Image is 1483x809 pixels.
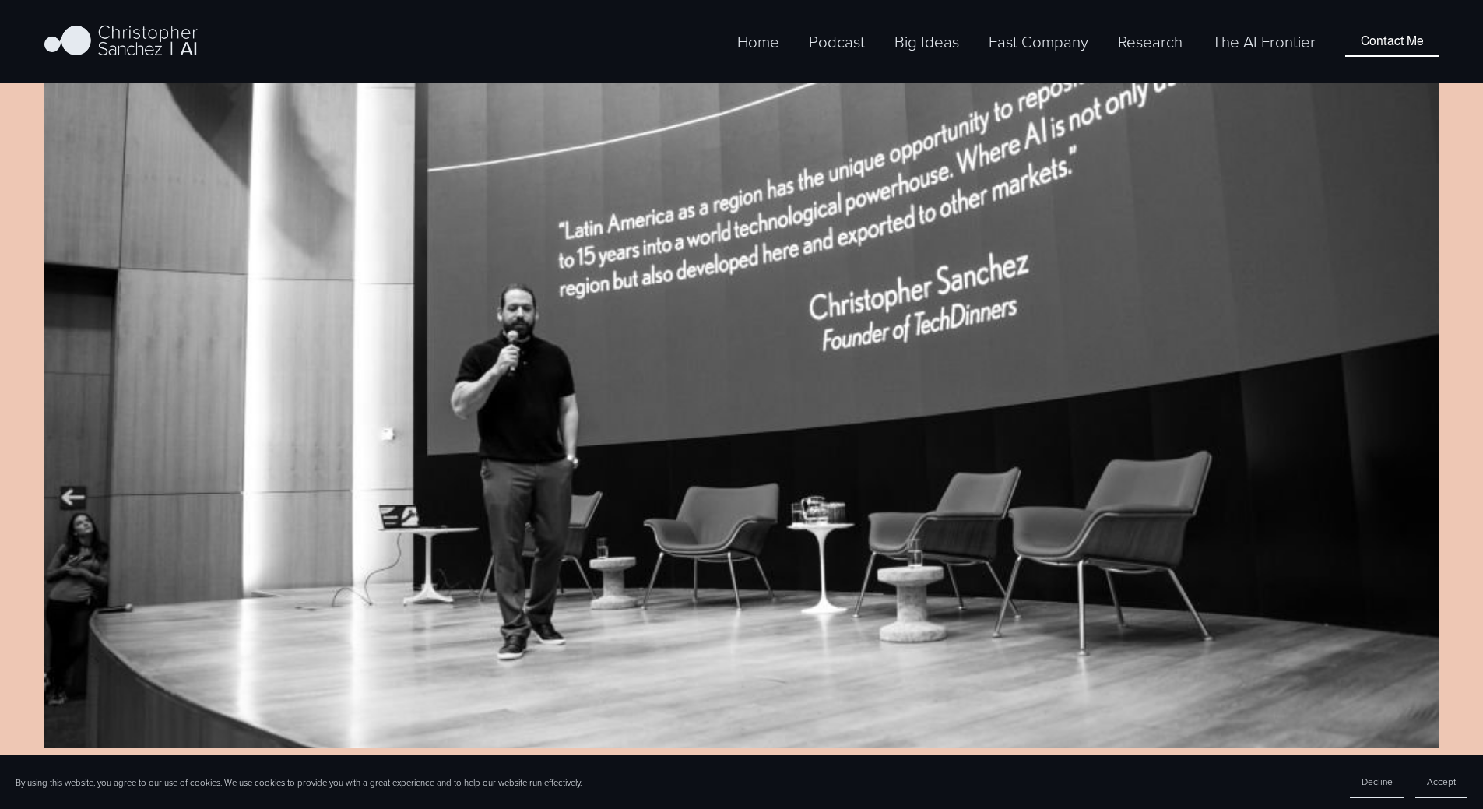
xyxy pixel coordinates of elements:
a: Contact Me [1345,26,1438,56]
a: The AI Frontier [1212,29,1316,55]
span: Accept [1427,775,1456,788]
span: Fast Company [989,30,1088,53]
a: Podcast [809,29,865,55]
button: Accept [1415,766,1467,798]
img: Christopher Sanchez | AI [44,23,198,62]
a: folder dropdown [989,29,1088,55]
a: folder dropdown [894,29,959,55]
p: By using this website, you agree to our use of cookies. We use cookies to provide you with a grea... [16,776,582,789]
a: Home [737,29,779,55]
button: Decline [1350,766,1404,798]
span: Big Ideas [894,30,959,53]
span: Research [1118,30,1183,53]
span: Decline [1362,775,1393,788]
a: folder dropdown [1118,29,1183,55]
